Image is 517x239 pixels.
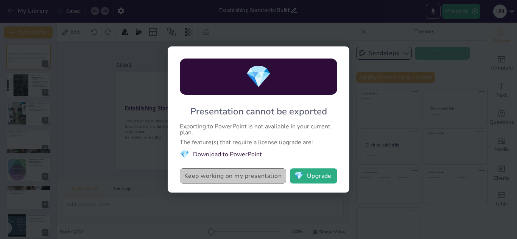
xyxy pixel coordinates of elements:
span: diamond [245,62,272,91]
div: The feature(s) that require a license upgrade are: [180,139,337,145]
span: diamond [294,172,304,180]
div: Exporting to PowerPoint is not available in your current plan. [180,123,337,136]
div: Presentation cannot be exported [190,105,327,117]
button: Keep working on my presentation [180,168,286,183]
span: diamond [180,149,189,159]
li: Download to PowerPoint [180,149,337,159]
button: diamondUpgrade [290,168,337,183]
